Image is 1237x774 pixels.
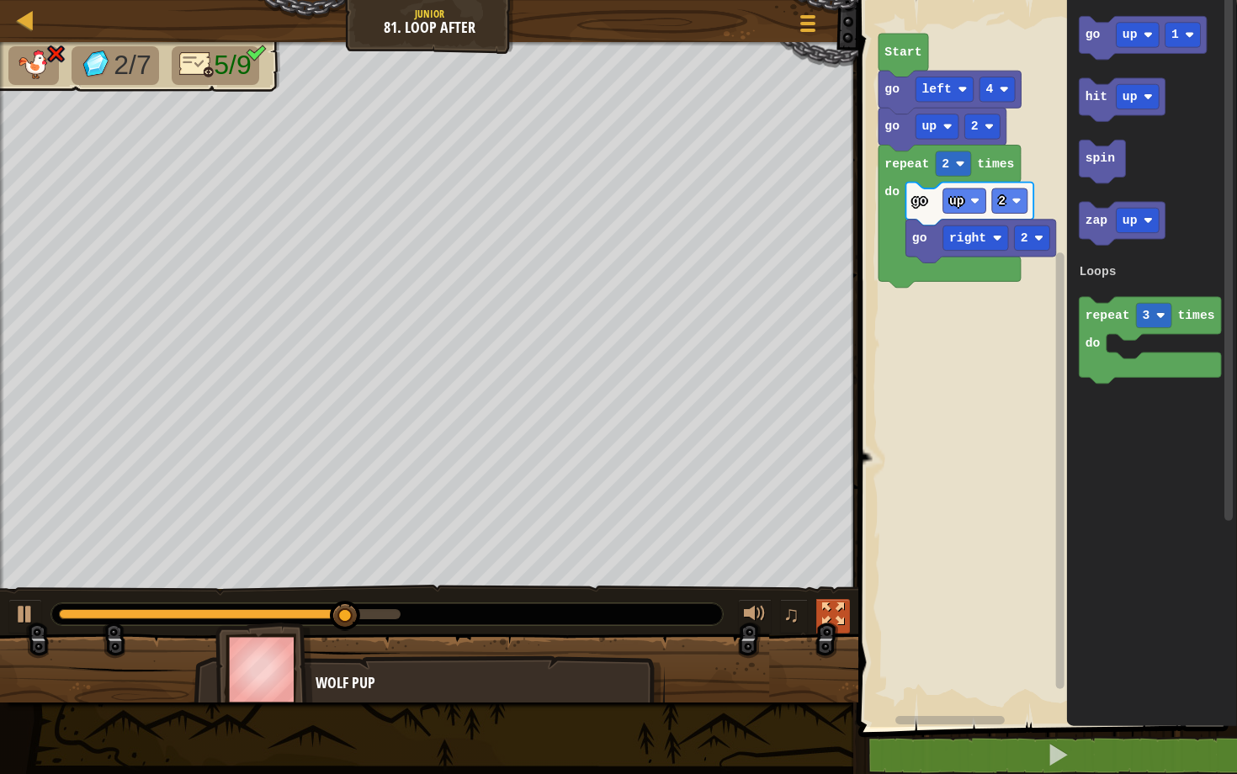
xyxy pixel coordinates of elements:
text: go [884,82,900,96]
span: ♫ [783,602,800,627]
text: right [949,231,986,245]
li: Your hero must survive. [8,46,59,85]
text: zap [1086,214,1108,227]
text: 2 [1021,231,1028,245]
text: up [1123,29,1138,42]
button: Toggle fullscreen [816,599,850,634]
button: Show game menu [787,7,829,46]
span: 2/7 [114,50,151,80]
text: repeat [884,157,929,171]
text: 2 [998,194,1006,208]
text: 4 [986,82,994,96]
text: Loops [1080,266,1117,279]
text: go [912,231,927,245]
text: left [922,82,952,96]
text: 2 [971,119,979,133]
li: Only 7 lines of code [172,46,259,85]
div: Wolf Pup [316,672,648,694]
text: go [1086,29,1101,42]
text: hit [1086,90,1108,103]
text: repeat [1086,310,1130,323]
text: Start [884,45,921,59]
text: go [884,119,900,133]
button: ⌘ + P: Play [8,599,42,634]
text: times [977,157,1014,171]
span: 5/9 [214,50,251,80]
text: spin [1086,152,1115,166]
li: Collect the gems. [72,46,159,85]
text: do [1086,337,1101,351]
img: thang_avatar_frame.png [215,623,313,716]
text: 3 [1143,310,1150,323]
button: ♫ [780,599,809,634]
text: up [1123,214,1138,227]
button: Adjust volume [738,599,772,634]
text: up [922,119,937,133]
text: 2 [942,157,949,171]
text: up [1123,90,1138,103]
text: do [884,185,900,199]
text: up [949,194,964,208]
text: times [1178,310,1215,323]
text: 1 [1171,29,1179,42]
text: go [912,194,927,208]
